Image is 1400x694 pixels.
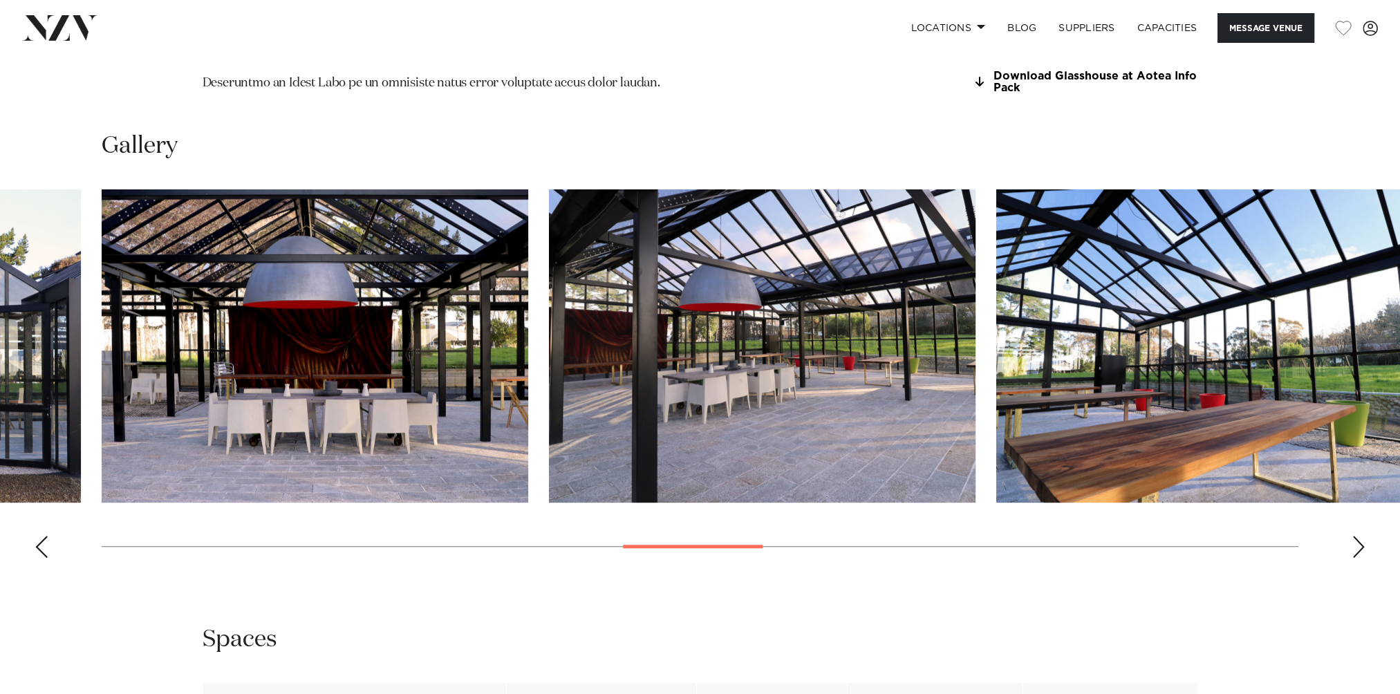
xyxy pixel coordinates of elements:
[102,131,178,162] h2: Gallery
[899,13,996,43] a: Locations
[1217,13,1314,43] button: Message Venue
[22,15,97,40] img: nzv-logo.png
[549,189,976,503] swiper-slide: 12 / 23
[996,13,1047,43] a: BLOG
[973,71,1198,94] a: Download Glasshouse at Aotea Info Pack
[102,189,528,503] swiper-slide: 11 / 23
[1047,13,1126,43] a: SUPPLIERS
[203,624,277,655] h2: Spaces
[1126,13,1208,43] a: Capacities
